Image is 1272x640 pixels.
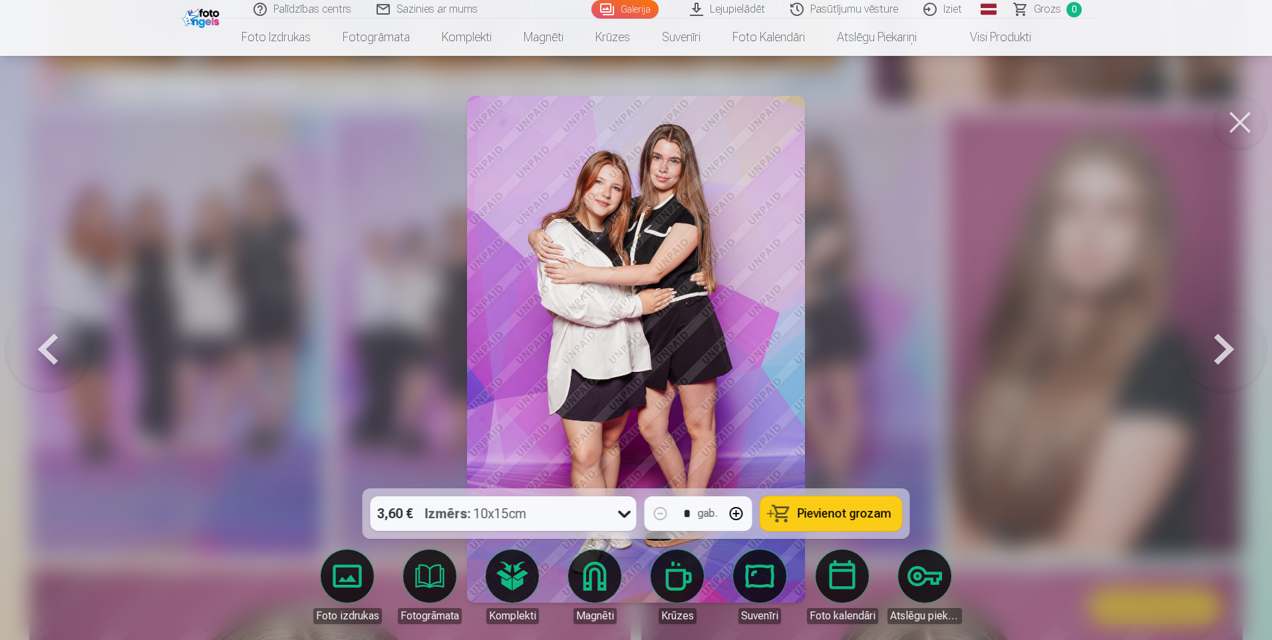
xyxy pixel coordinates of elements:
div: Krūzes [659,608,697,624]
div: Foto kalendāri [807,608,878,624]
a: Foto kalendāri [805,550,879,624]
a: Visi produkti [933,19,1047,56]
a: Foto izdrukas [226,19,327,56]
a: Fotogrāmata [393,550,467,624]
button: Pievienot grozam [760,496,902,531]
span: Pievienot grozam [798,508,891,520]
div: Magnēti [573,608,617,624]
strong: Izmērs : [425,504,471,523]
a: Magnēti [557,550,632,624]
span: 0 [1066,2,1082,17]
a: Magnēti [508,19,579,56]
a: Suvenīri [646,19,716,56]
a: Foto izdrukas [310,550,385,624]
a: Krūzes [640,550,715,624]
img: /fa1 [182,5,223,28]
a: Komplekti [475,550,550,624]
div: gab. [698,506,718,522]
a: Atslēgu piekariņi [821,19,933,56]
div: Atslēgu piekariņi [887,608,962,624]
a: Komplekti [426,19,508,56]
div: Foto izdrukas [313,608,382,624]
div: Komplekti [486,608,539,624]
a: Foto kalendāri [716,19,821,56]
div: 10x15cm [425,496,527,531]
a: Krūzes [579,19,646,56]
div: 3,60 € [371,496,420,531]
a: Atslēgu piekariņi [887,550,962,624]
a: Suvenīri [722,550,797,624]
span: Grozs [1034,1,1061,17]
a: Fotogrāmata [327,19,426,56]
div: Fotogrāmata [398,608,462,624]
div: Suvenīri [738,608,781,624]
